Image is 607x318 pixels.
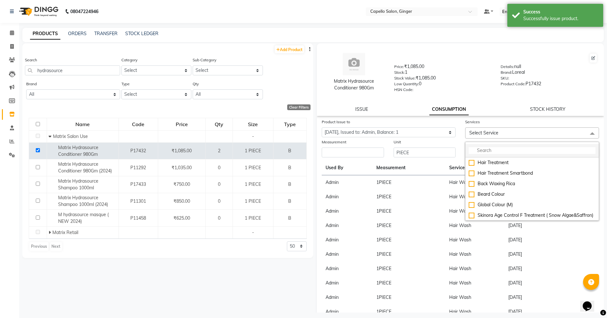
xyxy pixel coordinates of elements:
span: PIECE [379,223,391,228]
label: HSN Code: [394,87,413,93]
label: Measurement [322,139,346,145]
input: Search by product name or code [25,65,120,75]
div: Global Colour (M) [469,201,595,208]
div: Clear Filters [287,104,311,110]
span: P17432 [130,148,146,154]
span: 0 [218,181,220,187]
span: PIECE [379,179,391,185]
td: Hair Wash [445,204,504,218]
td: Hair Wash [445,218,504,233]
label: Low Quantity: [394,81,419,87]
span: 0 [218,165,220,170]
div: 0 [394,80,491,89]
span: 1 PIECE [245,181,261,187]
span: P11301 [130,198,146,204]
img: avatar [343,53,365,75]
a: CONSUMPTION [429,104,469,115]
span: Matrix Hydrasource Conditioner 980Gm [58,145,98,157]
div: null [501,63,597,72]
span: B [288,148,291,154]
span: 1 PIECE [245,165,261,170]
td: Admin [322,204,373,218]
div: Size [233,118,273,130]
a: TRANSFER [94,31,118,36]
div: Successfully issue product. [523,15,598,22]
label: Price: [394,64,404,70]
div: P17432 [501,80,597,89]
a: PRODUCTS [30,28,60,40]
label: Services [465,119,480,125]
label: Stock Value: [394,75,416,81]
td: [DATE] [504,290,599,305]
div: Skinora Age Control F Treatment ( Snow Algae&Saffron) [469,212,595,219]
span: ₹625.00 [173,215,190,221]
b: 08047224946 [70,3,98,20]
td: [DATE] [504,261,599,276]
td: Hair Wash [445,276,504,290]
span: 1 PIECE [245,148,261,154]
td: 1 [373,190,445,204]
span: PIECE [379,266,391,271]
span: 0 [218,198,220,204]
div: Price [158,118,205,130]
td: Hair Wash [445,190,504,204]
th: Measurement [373,161,445,175]
td: 1 [373,233,445,247]
span: B [288,215,291,221]
td: [DATE] [504,218,599,233]
td: 1 [373,218,445,233]
a: Add Product [275,45,304,53]
div: Type [274,118,306,130]
td: [DATE] [504,247,599,261]
label: Type [121,81,130,87]
span: Collapse Row [49,133,53,139]
span: B [288,198,291,204]
td: Hair Wash [445,261,504,276]
span: - [252,133,254,139]
span: M hydrasource masque ( NEW 2024) [58,212,109,224]
td: 1 [373,290,445,305]
span: P17433 [130,181,146,187]
td: Admin [322,233,373,247]
span: Matrix Hydrasource Shampoo 1000ml (2024) [58,195,108,207]
td: Admin [322,261,373,276]
a: STOCK HISTORY [530,106,565,112]
span: PIECE [379,309,391,314]
label: Brand [26,81,37,87]
span: PIECE [379,280,391,286]
div: Qty [206,118,233,130]
span: PIECE [379,294,391,300]
label: Qty [193,81,199,87]
td: Admin [322,190,373,204]
div: Beard Colour [469,191,595,198]
label: Unit [394,139,401,145]
td: Admin [322,290,373,305]
td: Admin [322,175,373,190]
span: ₹750.00 [173,181,190,187]
span: Matrix Salon Use [53,133,88,139]
td: 1 [373,175,445,190]
span: 0 [218,215,220,221]
span: B [288,181,291,187]
label: SKU: [501,75,509,81]
label: Brand: [501,70,512,75]
div: Loreal [501,69,597,78]
div: Matrix Hydrasource Conditioner 980Gm [323,78,385,91]
img: logo [16,3,60,20]
td: [DATE] [504,233,599,247]
label: Product Code: [501,81,526,87]
td: 1 [373,247,445,261]
span: Select Service [469,130,498,136]
td: [DATE] [504,276,599,290]
span: Matrix Hydrasource Shampoo 1000ml [58,178,98,191]
iframe: chat widget [580,292,601,312]
label: Product Issue to [322,119,350,125]
label: Details: [501,64,514,70]
div: ₹1,085.00 [394,75,491,84]
td: Hair Wash [445,175,504,190]
span: 2 [218,148,220,154]
label: Sub Category [193,57,216,63]
div: Back Waxing Rica [469,180,595,187]
th: Used By [322,161,373,175]
span: Matrix Retail [52,230,78,235]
